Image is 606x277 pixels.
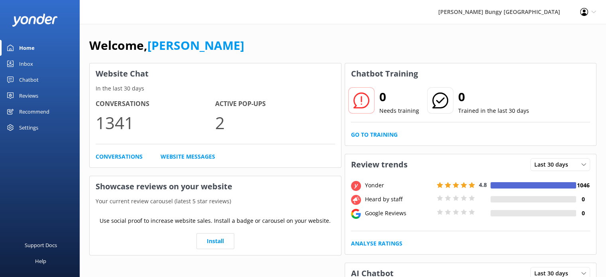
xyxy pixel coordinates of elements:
[90,176,341,197] h3: Showcase reviews on your website
[379,87,419,106] h2: 0
[12,14,58,27] img: yonder-white-logo.png
[25,237,57,253] div: Support Docs
[19,104,49,120] div: Recommend
[345,63,424,84] h3: Chatbot Training
[363,209,435,218] div: Google Reviews
[161,152,215,161] a: Website Messages
[90,197,341,206] p: Your current review carousel (latest 5 star reviews)
[576,209,590,218] h4: 0
[351,239,402,248] a: Analyse Ratings
[363,181,435,190] div: Yonder
[35,253,46,269] div: Help
[196,233,234,249] a: Install
[458,87,529,106] h2: 0
[379,106,419,115] p: Needs training
[19,40,35,56] div: Home
[479,181,487,189] span: 4.8
[215,109,335,136] p: 2
[19,120,38,136] div: Settings
[89,36,244,55] h1: Welcome,
[363,195,435,204] div: Heard by staff
[19,56,33,72] div: Inbox
[90,84,341,93] p: In the last 30 days
[96,109,215,136] p: 1341
[576,181,590,190] h4: 1046
[19,72,39,88] div: Chatbot
[345,154,414,175] h3: Review trends
[96,99,215,109] h4: Conversations
[215,99,335,109] h4: Active Pop-ups
[19,88,38,104] div: Reviews
[351,130,398,139] a: Go to Training
[100,216,331,225] p: Use social proof to increase website sales. Install a badge or carousel on your website.
[534,160,573,169] span: Last 30 days
[96,152,143,161] a: Conversations
[458,106,529,115] p: Trained in the last 30 days
[576,195,590,204] h4: 0
[90,63,341,84] h3: Website Chat
[147,37,244,53] a: [PERSON_NAME]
